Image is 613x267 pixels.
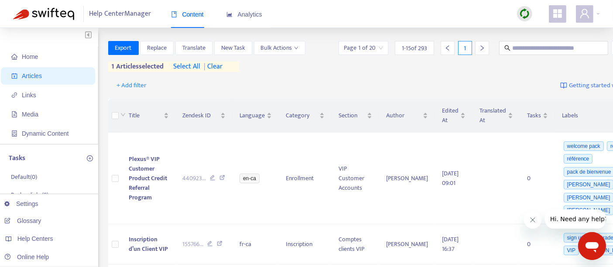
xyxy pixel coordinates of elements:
td: VIP Customer Accounts [332,133,379,224]
span: Links [22,92,36,99]
span: Title [129,111,162,120]
button: New Task [214,41,252,55]
span: Language [240,111,265,120]
p: Tasks [9,153,25,164]
span: select all [174,62,201,72]
p: Default ( 0 ) [11,172,37,181]
span: welcome pack [564,141,604,151]
span: en-ca [240,174,260,183]
div: 1 [458,41,472,55]
span: down [120,112,126,117]
span: New Task [221,43,245,53]
span: link [11,92,17,98]
span: left [445,45,451,51]
span: Help Centers [17,235,53,242]
span: clear [201,62,223,72]
iframe: Message from company [545,209,606,229]
th: Zendesk ID [176,99,233,133]
button: Export [108,41,139,55]
span: Media [22,111,38,118]
span: area-chart [226,11,233,17]
span: [DATE] 09:01 [442,168,459,188]
span: Tasks [527,111,541,120]
span: home [11,54,17,60]
span: Articles [22,72,42,79]
img: image-link [560,82,567,89]
span: 1 - 15 of 293 [402,44,427,53]
span: [DATE] 16:37 [442,234,459,254]
td: Comptes clients VIP [332,224,379,264]
span: Bulk Actions [261,43,298,53]
th: Category [279,99,332,133]
button: Bulk Actionsdown [254,41,305,55]
span: Category [286,111,318,120]
span: 1 articles selected [108,62,164,72]
span: book [171,11,177,17]
iframe: Close message [524,211,541,229]
span: sign up [564,233,588,243]
span: Inscription d’un Client VIP [129,234,168,254]
button: Replace [140,41,174,55]
span: référence [564,154,593,164]
a: Settings [4,200,38,207]
td: Inscription [279,224,332,264]
a: Glossary [4,217,41,224]
span: file-image [11,111,17,117]
span: Author [386,111,421,120]
span: 155766 ... [183,240,204,249]
button: Translate [175,41,212,55]
span: Translated At [479,106,506,125]
td: 0 [520,133,555,224]
span: Help Center Manager [89,6,151,22]
td: [PERSON_NAME] [379,224,435,264]
td: fr-ca [233,224,279,264]
th: Section [332,99,379,133]
span: container [11,130,17,137]
img: Swifteq [13,8,74,20]
span: right [479,45,485,51]
td: Enrollment [279,133,332,224]
span: Analytics [226,11,262,18]
th: Edited At [435,99,473,133]
span: plus-circle [87,155,93,161]
td: 0 [520,224,555,264]
span: 440923 ... [183,174,206,183]
span: Zendesk ID [183,111,219,120]
th: Title [122,99,176,133]
span: VIP [564,246,579,255]
iframe: Button to launch messaging window [578,232,606,260]
span: account-book [11,73,17,79]
span: search [504,45,510,51]
span: Translate [182,43,205,53]
span: | [204,61,205,72]
span: Home [22,53,38,60]
span: down [294,46,298,50]
span: Hi. Need any help? [5,6,63,13]
span: + Add filter [117,80,147,91]
span: Content [171,11,204,18]
img: sync.dc5367851b00ba804db3.png [519,8,530,19]
span: Dynamic Content [22,130,68,137]
th: Translated At [473,99,520,133]
span: appstore [552,8,563,19]
th: Language [233,99,279,133]
span: Edited At [442,106,459,125]
td: [PERSON_NAME] [379,133,435,224]
span: user [579,8,590,19]
span: Section [339,111,365,120]
th: Author [379,99,435,133]
span: Plexus® VIP Customer Product Credit Referral Program [129,154,168,202]
a: Online Help [4,253,49,260]
span: Replace [147,43,167,53]
th: Tasks [520,99,555,133]
span: Export [115,43,132,53]
button: + Add filter [110,79,154,92]
p: Broken links ( 8 ) [11,190,48,199]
